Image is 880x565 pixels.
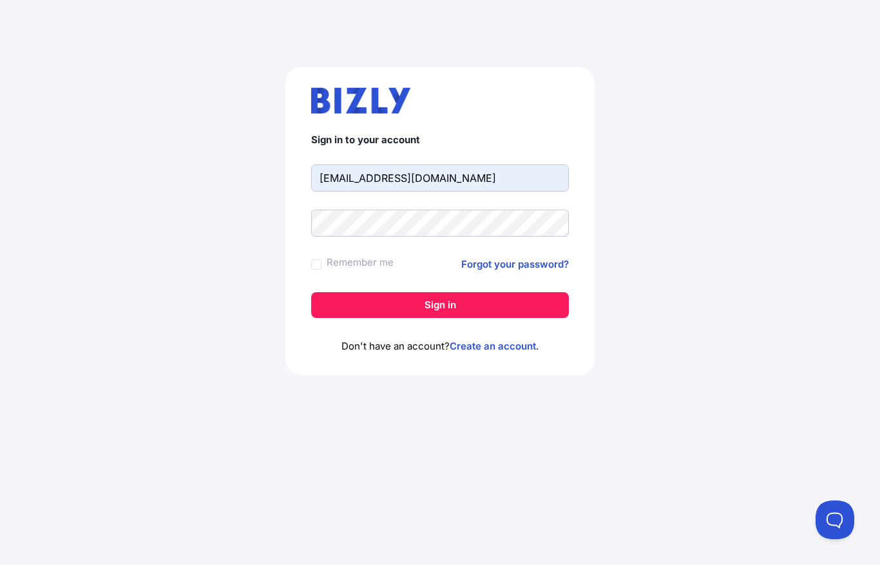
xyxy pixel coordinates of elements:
button: Sign in [311,292,569,318]
img: bizly_logo.svg [311,88,410,114]
h4: Sign in to your account [311,134,569,146]
input: Email [311,164,569,192]
p: Don't have an account? . [311,339,569,354]
iframe: Toggle Customer Support [816,501,854,539]
a: Create an account [450,340,536,352]
a: Forgot your password? [461,257,569,272]
label: Remember me [327,255,394,270]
